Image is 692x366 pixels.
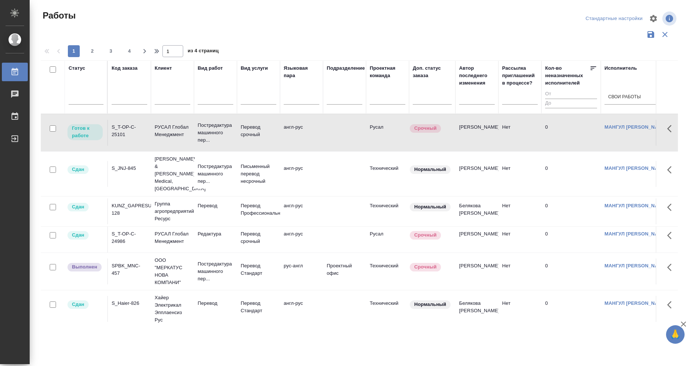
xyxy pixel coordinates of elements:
[241,230,276,245] p: Перевод срочный
[366,296,409,322] td: Технический
[280,120,323,146] td: англ-рус
[455,296,498,322] td: Белякова [PERSON_NAME]
[67,230,103,240] div: Менеджер проверил работу исполнителя, передает ее на следующий этап
[663,296,681,314] button: Здесь прячутся важные кнопки
[366,227,409,253] td: Русал
[198,300,233,307] p: Перевод
[241,300,276,314] p: Перевод Стандарт
[112,65,138,72] div: Код заказа
[414,301,446,308] p: Нормальный
[414,231,436,239] p: Срочный
[241,163,276,185] p: Письменный перевод несрочный
[663,161,681,179] button: Здесь прячутся важные кнопки
[584,13,645,24] div: split button
[67,202,103,212] div: Менеджер проверил работу исполнителя, передает ее на следующий этап
[69,65,85,72] div: Статус
[67,300,103,310] div: Менеджер проверил работу исполнителя, передает ее на следующий этап
[455,258,498,284] td: [PERSON_NAME]
[155,230,190,245] p: РУСАЛ Глобал Менеджмент
[123,47,135,55] span: 4
[662,11,678,26] span: Посмотреть информацию
[604,65,637,72] div: Исполнитель
[663,198,681,216] button: Здесь прячутся важные кнопки
[280,258,323,284] td: рус-англ
[327,65,365,72] div: Подразделение
[414,263,436,271] p: Срочный
[658,27,672,42] button: Сбросить фильтры
[498,227,541,253] td: Нет
[123,45,135,57] button: 4
[644,27,658,42] button: Сохранить фильтры
[198,65,223,72] div: Вид работ
[155,155,190,192] p: [PERSON_NAME] & [PERSON_NAME] Medical, [GEOGRAPHIC_DATA]
[112,230,147,245] div: S_T-OP-C-24986
[188,46,219,57] span: из 4 страниц
[241,65,268,72] div: Вид услуги
[198,202,233,210] p: Перевод
[105,45,117,57] button: 3
[666,325,685,344] button: 🙏
[370,65,405,79] div: Проектная команда
[604,203,667,208] a: МАНГУЛ [PERSON_NAME]
[241,262,276,277] p: Перевод Стандарт
[663,227,681,244] button: Здесь прячутся важные кнопки
[541,120,601,146] td: 0
[72,125,98,139] p: Готов к работе
[498,258,541,284] td: Нет
[67,165,103,175] div: Менеджер проверил работу исполнителя, передает ее на следующий этап
[604,231,667,237] a: МАНГУЛ [PERSON_NAME]
[545,90,597,99] input: От
[198,163,233,185] p: Постредактура машинного пер...
[72,231,84,239] p: Сдан
[366,198,409,224] td: Технический
[455,227,498,253] td: [PERSON_NAME]
[455,120,498,146] td: [PERSON_NAME]
[155,123,190,138] p: РУСАЛ Глобал Менеджмент
[498,120,541,146] td: Нет
[545,99,597,108] input: До
[459,65,495,87] div: Автор последнего изменения
[663,258,681,276] button: Здесь прячутся важные кнопки
[280,161,323,187] td: англ-рус
[86,47,98,55] span: 2
[498,296,541,322] td: Нет
[669,327,682,342] span: 🙏
[366,161,409,187] td: Технический
[604,165,667,171] a: МАНГУЛ [PERSON_NAME]
[366,258,409,284] td: Технический
[541,161,601,187] td: 0
[198,260,233,283] p: Постредактура машинного пер...
[455,161,498,187] td: [PERSON_NAME]
[241,202,276,217] p: Перевод Профессиональный
[105,47,117,55] span: 3
[663,120,681,138] button: Здесь прячутся важные кнопки
[541,227,601,253] td: 0
[241,123,276,138] p: Перевод срочный
[198,230,233,238] p: Редактура
[86,45,98,57] button: 2
[541,198,601,224] td: 0
[366,120,409,146] td: Русал
[41,10,76,22] span: Работы
[498,198,541,224] td: Нет
[455,198,498,224] td: Белякова [PERSON_NAME]
[112,202,147,217] div: KUNZ_GAPRESURS-128
[112,123,147,138] div: S_T-OP-C-25101
[414,203,446,211] p: Нормальный
[72,166,84,173] p: Сдан
[155,294,190,324] p: Хайер Электрикал Эпплаенсиз Рус
[72,203,84,211] p: Сдан
[645,10,662,27] span: Настроить таблицу
[541,296,601,322] td: 0
[604,300,667,306] a: МАНГУЛ [PERSON_NAME]
[413,65,452,79] div: Доп. статус заказа
[498,161,541,187] td: Нет
[284,65,319,79] div: Языковая пара
[155,200,190,222] p: Группа агропредприятий Ресурс
[72,301,84,308] p: Сдан
[541,258,601,284] td: 0
[67,262,103,272] div: Исполнитель завершил работу
[112,300,147,307] div: S_Haier-826
[608,94,641,100] div: Свои работы
[604,124,667,130] a: МАНГУЛ [PERSON_NAME]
